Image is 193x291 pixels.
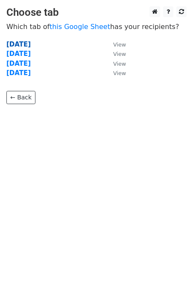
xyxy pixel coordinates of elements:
[6,69,31,77] a: [DATE]
[113,61,126,67] small: View
[6,60,31,67] a: [DATE]
[6,41,31,48] a: [DATE]
[105,50,126,58] a: View
[105,69,126,77] a: View
[105,41,126,48] a: View
[105,60,126,67] a: View
[6,6,187,19] h3: Choose tab
[113,41,126,48] small: View
[150,250,193,291] iframe: Chat Widget
[6,50,31,58] a: [DATE]
[50,23,110,31] a: this Google Sheet
[6,22,187,31] p: Which tab of has your recipients?
[113,70,126,76] small: View
[113,51,126,57] small: View
[6,91,35,104] a: ← Back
